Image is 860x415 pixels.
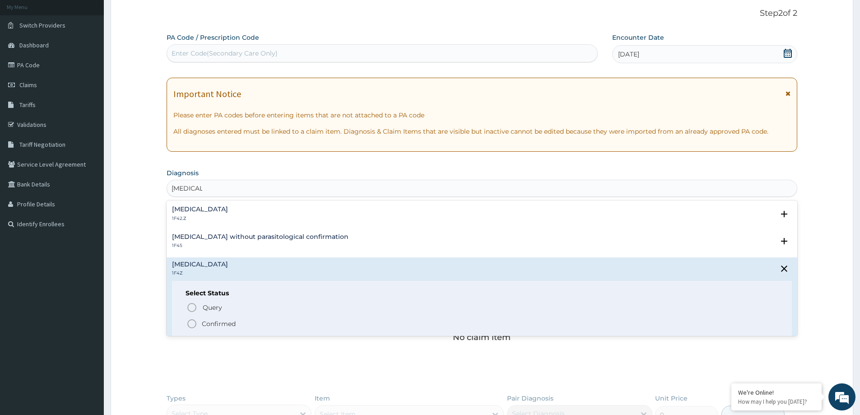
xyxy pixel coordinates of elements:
[19,101,36,109] span: Tariffs
[186,318,197,329] i: status option filled
[202,319,236,328] p: Confirmed
[172,49,278,58] div: Enter Code(Secondary Care Only)
[612,33,664,42] label: Encounter Date
[173,127,790,136] p: All diagnoses entered must be linked to a claim item. Diagnosis & Claim Items that are visible bu...
[453,333,511,342] p: No claim item
[186,302,197,313] i: status option query
[738,388,815,396] div: We're Online!
[19,41,49,49] span: Dashboard
[19,81,37,89] span: Claims
[172,270,228,276] p: 1F4Z
[779,209,790,219] i: open select status
[167,168,199,177] label: Diagnosis
[779,263,790,274] i: close select status
[173,89,241,99] h1: Important Notice
[19,21,65,29] span: Switch Providers
[618,50,639,59] span: [DATE]
[52,114,125,205] span: We're online!
[5,247,172,278] textarea: Type your message and hit 'Enter'
[172,242,349,249] p: 1F45
[19,140,65,149] span: Tariff Negotiation
[47,51,152,62] div: Chat with us now
[738,398,815,406] p: How may I help you today?
[186,290,778,297] h6: Select Status
[167,9,797,19] p: Step 2 of 2
[167,33,259,42] label: PA Code / Prescription Code
[148,5,170,26] div: Minimize live chat window
[779,236,790,247] i: open select status
[172,261,228,268] h4: [MEDICAL_DATA]
[203,303,222,312] span: Query
[172,215,228,222] p: 1F42.Z
[17,45,37,68] img: d_794563401_company_1708531726252_794563401
[173,111,790,120] p: Please enter PA codes before entering items that are not attached to a PA code
[172,233,349,240] h4: [MEDICAL_DATA] without parasitological confirmation
[172,206,228,213] h4: [MEDICAL_DATA]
